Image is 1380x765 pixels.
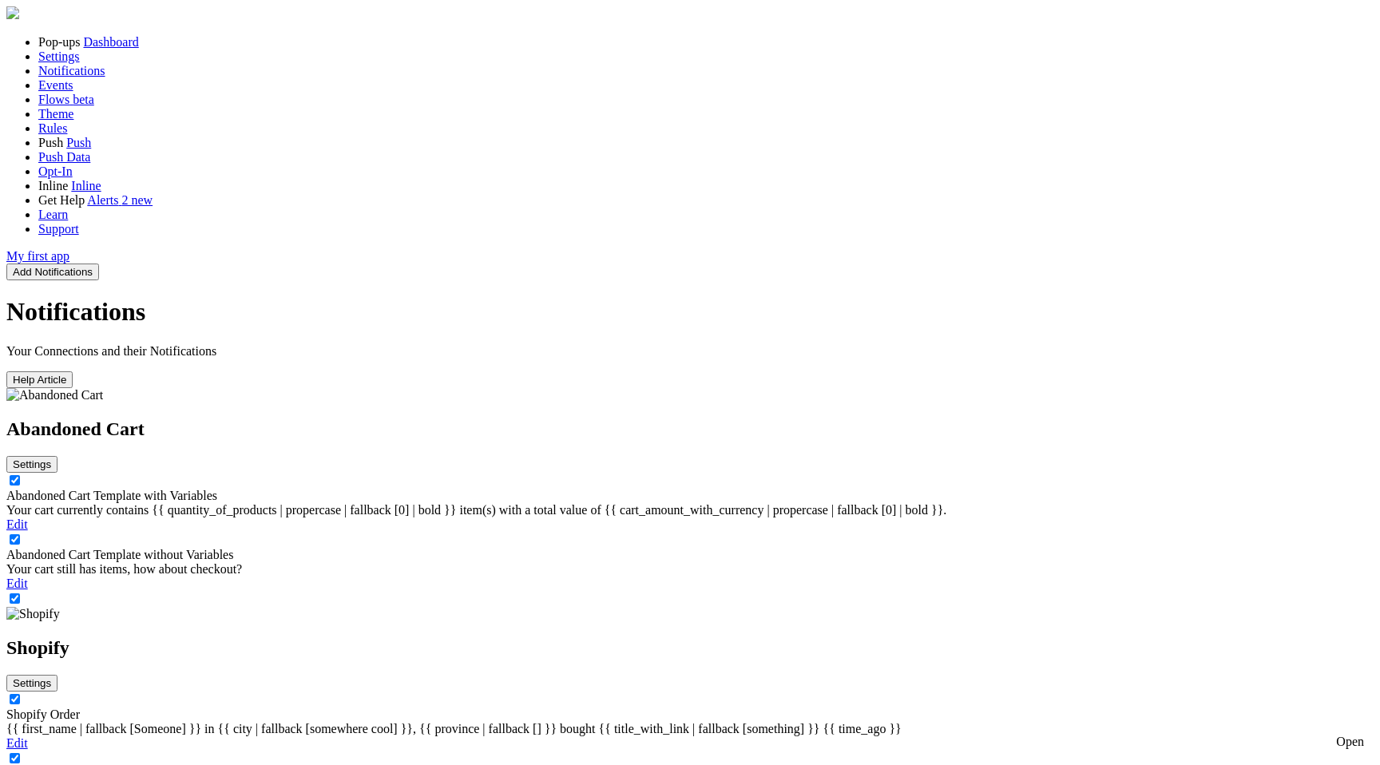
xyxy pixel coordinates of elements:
[6,6,19,19] img: fomo-relay-logo-orange.svg
[66,136,91,149] a: Push
[6,297,1374,327] h1: Notifications
[121,193,153,207] span: 2 new
[1336,735,1364,749] div: Open
[6,388,103,402] img: Abandoned Cart
[38,208,68,221] a: Learn
[6,456,57,473] button: Settings
[38,78,73,92] a: Events
[6,371,73,388] button: Help Article
[6,607,60,621] img: Shopify
[38,107,73,121] a: Theme
[73,93,94,106] span: beta
[38,121,67,135] a: Rules
[6,344,1374,359] p: Your Connections and their Notifications
[6,722,1374,736] div: {{ first_name | fallback [Someone] }} in {{ city | fallback [somewhere cool] }}, {{ province | fa...
[6,577,28,590] a: Edit
[38,164,73,178] a: Opt-In
[6,249,69,263] a: My first app
[38,222,79,236] a: Support
[6,418,1374,440] h2: Abandoned Cart
[6,675,57,692] button: Settings
[87,193,153,207] a: Alerts 2 new
[38,179,68,192] span: Inline
[6,708,80,721] a: Shopify Order
[38,93,94,106] a: Flows beta
[6,637,1374,659] h2: Shopify
[38,136,63,149] span: Push
[38,35,80,49] span: Pop-ups
[38,64,105,77] a: Notifications
[6,548,233,561] a: Abandoned Cart Template without Variables
[87,193,118,207] span: Alerts
[6,489,217,502] a: Abandoned Cart Template with Variables
[71,179,101,192] a: Inline
[6,264,99,280] button: Add Notifications
[38,193,85,207] span: Get Help
[38,50,80,63] a: Settings
[6,736,28,750] a: Edit
[38,150,90,164] a: Push Data
[83,35,138,49] a: Dashboard
[6,503,1374,517] div: Your cart currently contains {{ quantity_of_products | propercase | fallback [0] | bold }} item(s...
[6,517,28,531] a: Edit
[38,93,69,106] span: Flows
[6,562,1374,577] div: Your cart still has items, how about checkout?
